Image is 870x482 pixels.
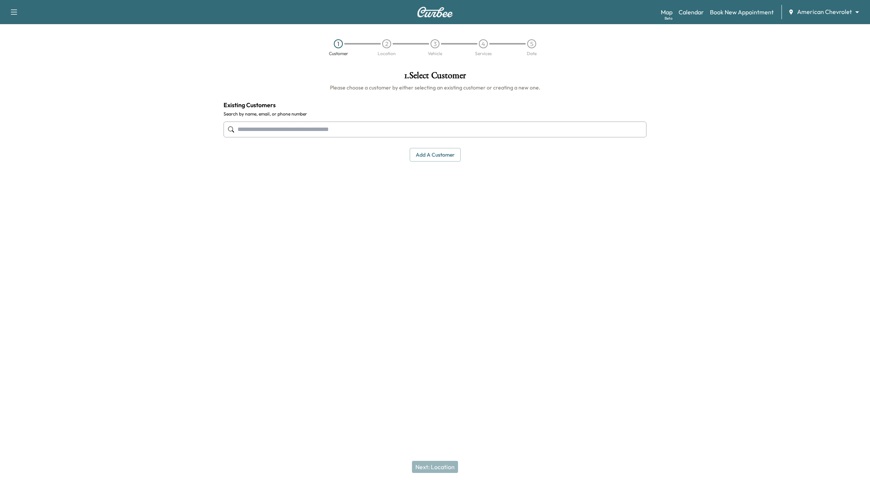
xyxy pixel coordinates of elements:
div: 1 [334,39,343,48]
div: Location [378,51,396,56]
div: Vehicle [428,51,442,56]
a: Book New Appointment [710,8,774,17]
div: Beta [665,15,673,21]
label: Search by name, email, or phone number [224,111,646,117]
h4: Existing Customers [224,100,646,109]
div: 3 [430,39,440,48]
div: 4 [479,39,488,48]
a: Calendar [679,8,704,17]
h6: Please choose a customer by either selecting an existing customer or creating a new one. [224,84,646,91]
h1: 1 . Select Customer [224,71,646,84]
img: Curbee Logo [417,7,453,17]
div: Customer [329,51,348,56]
a: MapBeta [661,8,673,17]
div: Date [527,51,537,56]
div: 2 [382,39,391,48]
div: 5 [527,39,536,48]
span: American Chevrolet [797,8,852,16]
div: Services [475,51,492,56]
button: Add a customer [410,148,461,162]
